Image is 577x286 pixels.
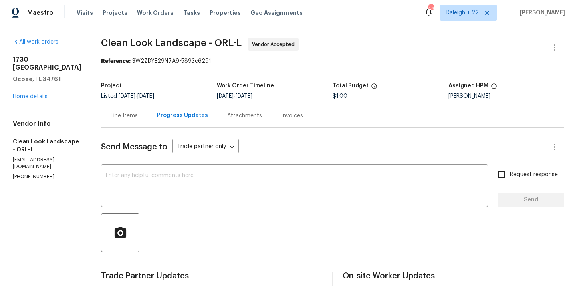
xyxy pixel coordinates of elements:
[371,83,377,93] span: The total cost of line items that have been proposed by Opendoor. This sum includes line items th...
[13,173,82,180] p: [PHONE_NUMBER]
[13,137,82,153] h5: Clean Look Landscape - ORL-L
[217,93,252,99] span: -
[183,10,200,16] span: Tasks
[333,93,347,99] span: $1.00
[252,40,298,48] span: Vendor Accepted
[111,112,138,120] div: Line Items
[172,141,239,154] div: Trade partner only
[250,9,303,17] span: Geo Assignments
[137,9,174,17] span: Work Orders
[217,83,274,89] h5: Work Order Timeline
[157,111,208,119] div: Progress Updates
[101,58,131,64] b: Reference:
[343,272,564,280] span: On-site Worker Updates
[236,93,252,99] span: [DATE]
[137,93,154,99] span: [DATE]
[448,83,488,89] h5: Assigned HPM
[13,75,82,83] h5: Ocoee, FL 34761
[217,93,234,99] span: [DATE]
[101,38,242,48] span: Clean Look Landscape - ORL-L
[119,93,154,99] span: -
[333,83,369,89] h5: Total Budget
[13,56,82,72] h2: 1730 [GEOGRAPHIC_DATA]
[227,112,262,120] div: Attachments
[119,93,135,99] span: [DATE]
[13,94,48,99] a: Home details
[13,157,82,170] p: [EMAIL_ADDRESS][DOMAIN_NAME]
[428,5,434,13] div: 462
[510,171,558,179] span: Request response
[516,9,565,17] span: [PERSON_NAME]
[101,93,154,99] span: Listed
[101,57,564,65] div: 3W2ZDYE29N7A9-5893c6291
[13,120,82,128] h4: Vendor Info
[77,9,93,17] span: Visits
[446,9,479,17] span: Raleigh + 22
[281,112,303,120] div: Invoices
[101,143,167,151] span: Send Message to
[210,9,241,17] span: Properties
[103,9,127,17] span: Projects
[101,83,122,89] h5: Project
[448,93,564,99] div: [PERSON_NAME]
[27,9,54,17] span: Maestro
[491,83,497,93] span: The hpm assigned to this work order.
[13,39,59,45] a: All work orders
[101,272,323,280] span: Trade Partner Updates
